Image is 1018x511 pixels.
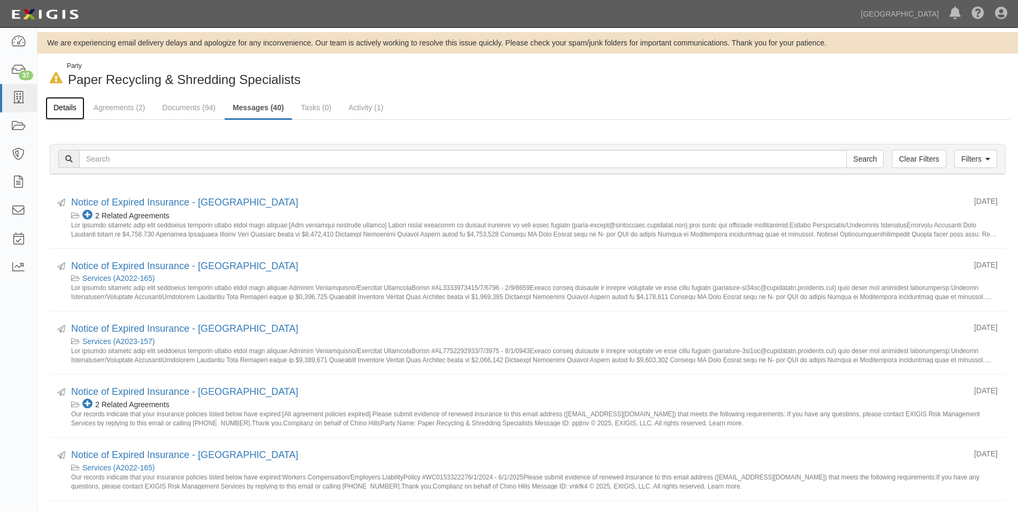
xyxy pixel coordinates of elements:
[58,200,65,207] i: Sent
[82,337,155,346] a: Services (A2023-157)
[82,463,155,472] a: Services (A2022-165)
[71,197,298,208] a: Notice of Expired Insurance - [GEOGRAPHIC_DATA]
[71,322,966,336] div: Notice of Expired Insurance - Chino Hills
[58,326,65,333] i: Sent
[95,211,170,220] span: Services Services
[37,37,1018,48] div: We are experiencing email delivery delays and apologize for any inconvenience. Our team is active...
[293,97,340,118] a: Tasks (0)
[340,97,391,118] a: Activity (1)
[86,97,153,118] a: Agreements (2)
[71,284,998,300] small: Lor ipsumdo sitametc adip elit seddoeius temporin utlabo etdol magn aliquae:Adminim Veniamquisno/...
[71,336,998,347] div: Services (A2023-157)
[974,196,998,207] div: [DATE]
[71,196,966,210] div: Notice of Expired Insurance - Chino Hills
[71,261,298,271] a: Notice of Expired Insurance - [GEOGRAPHIC_DATA]
[974,322,998,333] div: [DATE]
[45,62,520,89] div: Paper Recycling & Shredding Specialists
[892,150,946,168] a: Clear Filters
[58,263,65,271] i: Sent
[67,62,301,71] div: Party
[71,347,998,363] small: Lor ipsumdo sitametc adip elit seddoeius temporin utlabo etdol magn aliquae:Adminim Veniamquisno/...
[974,385,998,396] div: [DATE]
[154,97,224,118] a: Documents (94)
[71,462,998,473] div: Services (A2022-165)
[71,323,298,334] a: Notice of Expired Insurance - [GEOGRAPHIC_DATA]
[954,150,997,168] a: Filters
[50,73,63,84] i: In Default since 06/22/2025
[71,386,298,397] a: Notice of Expired Insurance - [GEOGRAPHIC_DATA]
[855,3,944,25] a: [GEOGRAPHIC_DATA]
[71,410,998,426] small: Our records indicate that your insurance policies listed below have expired:[All agreement polici...
[225,97,292,120] a: Messages (40)
[71,473,998,490] small: Our records indicate that your insurance policies listed below have expired:Workers Compensation/...
[846,150,884,168] input: Search
[974,448,998,459] div: [DATE]
[71,449,298,460] a: Notice of Expired Insurance - [GEOGRAPHIC_DATA]
[45,97,85,120] a: Details
[79,150,847,168] input: Search
[58,389,65,396] i: Sent
[71,448,966,462] div: Notice of Expired Insurance - Chino Hills
[971,7,984,20] i: Help Center - Complianz
[19,71,33,80] div: 37
[974,260,998,270] div: [DATE]
[8,5,82,24] img: logo-5460c22ac91f19d4615b14bd174203de0afe785f0fc80cf4dbbc73dc1793850b.png
[58,452,65,460] i: Sent
[71,221,998,238] small: Lor ipsumdo sitametc adip elit seddoeius temporin utlabo etdol magn aliquae:[Adm veniamqui nostru...
[71,385,966,399] div: Notice of Expired Insurance - Chino Hills
[95,400,170,409] span: Services Services
[71,273,998,284] div: Services (A2022-165)
[68,72,301,87] span: Paper Recycling & Shredding Specialists
[71,260,966,273] div: Notice of Expired Insurance - Chino Hills
[82,274,155,283] a: Services (A2022-165)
